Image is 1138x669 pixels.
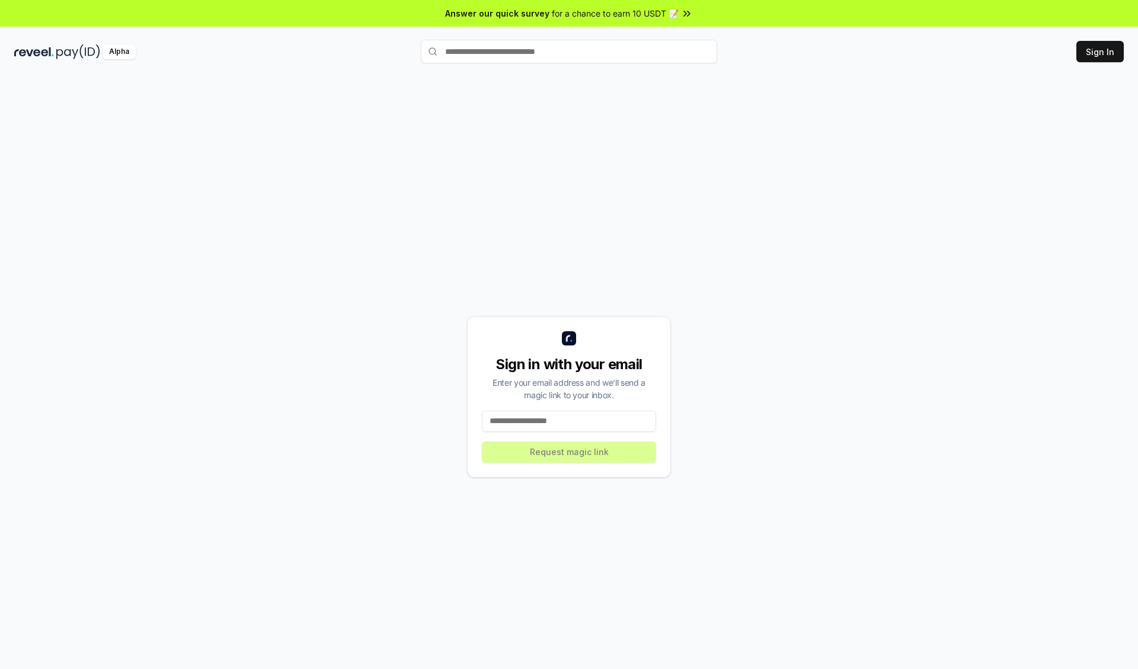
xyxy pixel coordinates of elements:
span: for a chance to earn 10 USDT 📝 [552,7,679,20]
button: Sign In [1076,41,1124,62]
div: Alpha [103,44,136,59]
div: Sign in with your email [482,355,656,374]
div: Enter your email address and we’ll send a magic link to your inbox. [482,376,656,401]
img: pay_id [56,44,100,59]
img: logo_small [562,331,576,345]
img: reveel_dark [14,44,54,59]
span: Answer our quick survey [445,7,549,20]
